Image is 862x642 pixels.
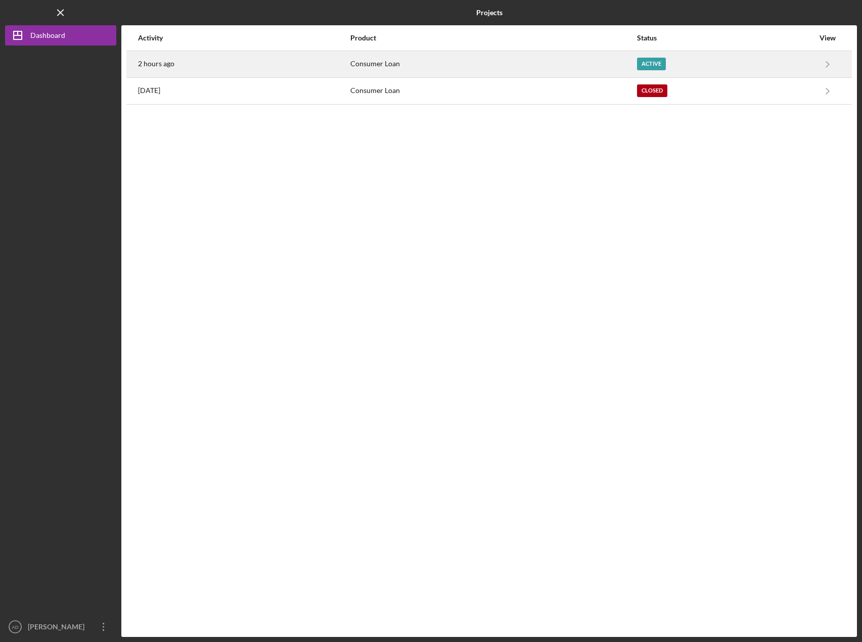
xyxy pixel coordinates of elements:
[5,617,116,637] button: AD[PERSON_NAME]
[138,34,349,42] div: Activity
[138,86,160,95] time: 2024-10-23 15:40
[12,624,18,630] text: AD
[815,34,840,42] div: View
[637,34,814,42] div: Status
[25,617,91,639] div: [PERSON_NAME]
[476,9,503,17] b: Projects
[30,25,65,48] div: Dashboard
[350,52,636,77] div: Consumer Loan
[138,60,174,68] time: 2025-09-19 16:54
[637,84,667,97] div: Closed
[350,78,636,104] div: Consumer Loan
[637,58,666,70] div: Active
[350,34,636,42] div: Product
[5,25,116,45] button: Dashboard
